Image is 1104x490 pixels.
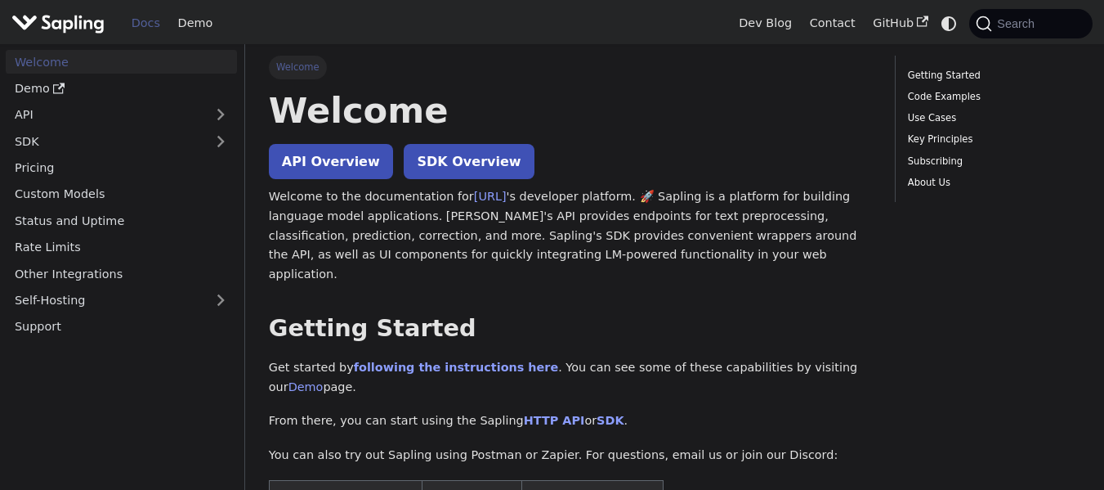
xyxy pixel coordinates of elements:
a: Sapling.aiSapling.ai [11,11,110,35]
a: SDK [597,414,624,427]
a: Demo [169,11,221,36]
p: From there, you can start using the Sapling or . [269,411,872,431]
button: Expand sidebar category 'SDK' [204,129,237,153]
a: Demo [6,77,237,101]
a: Pricing [6,156,237,180]
a: Demo [288,380,324,393]
a: SDK Overview [404,144,534,179]
a: Welcome [6,50,237,74]
p: You can also try out Sapling using Postman or Zapier. For questions, email us or join our Discord: [269,446,872,465]
a: Contact [801,11,865,36]
a: Getting Started [908,68,1075,83]
h1: Welcome [269,88,872,133]
h2: Getting Started [269,314,872,344]
a: GitHub [864,11,936,36]
a: About Us [908,175,1075,191]
p: Welcome to the documentation for 's developer platform. 🚀 Sapling is a platform for building lang... [269,187,872,285]
a: Self-Hosting [6,289,237,312]
a: Other Integrations [6,262,237,285]
a: Rate Limits [6,236,237,259]
p: Get started by . You can see some of these capabilities by visiting our page. [269,358,872,398]
img: Sapling.ai [11,11,105,35]
a: API [6,103,204,127]
a: Use Cases [908,110,1075,126]
a: Subscribing [908,154,1075,169]
a: [URL] [474,190,507,203]
a: SDK [6,129,204,153]
button: Search (Command+K) [969,9,1092,38]
a: Support [6,315,237,339]
span: Search [992,17,1044,30]
a: Dev Blog [730,11,800,36]
a: HTTP API [524,414,585,427]
a: API Overview [269,144,393,179]
a: Key Principles [908,132,1075,147]
span: Welcome [269,56,327,79]
a: Status and Uptime [6,209,237,232]
a: following the instructions here [354,361,558,374]
a: Custom Models [6,182,237,206]
button: Switch between dark and light mode (currently system mode) [937,11,961,35]
a: Code Examples [908,89,1075,105]
nav: Breadcrumbs [269,56,872,79]
button: Expand sidebar category 'API' [204,103,237,127]
a: Docs [123,11,169,36]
